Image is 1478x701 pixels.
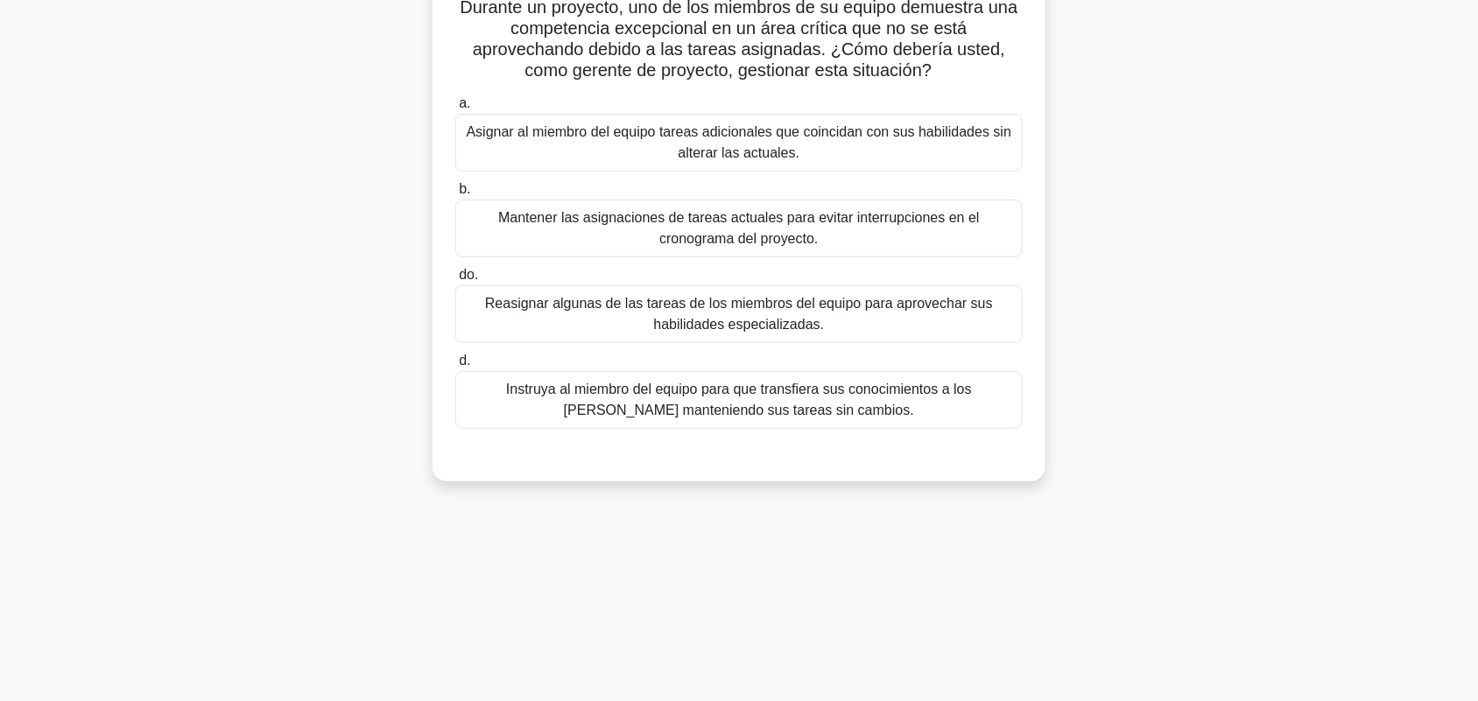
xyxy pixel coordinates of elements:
[459,95,470,110] font: a.
[459,353,470,368] font: d.
[485,296,993,332] font: Reasignar algunas de las tareas de los miembros del equipo para aprovechar sus habilidades especi...
[467,124,1012,160] font: Asignar al miembro del equipo tareas adicionales que coincidan con sus habilidades sin alterar la...
[459,267,478,282] font: do.
[459,181,470,196] font: b.
[506,382,972,417] font: Instruya al miembro del equipo para que transfiera sus conocimientos a los [PERSON_NAME] mantenie...
[498,210,980,246] font: Mantener las asignaciones de tareas actuales para evitar interrupciones en el cronograma del proy...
